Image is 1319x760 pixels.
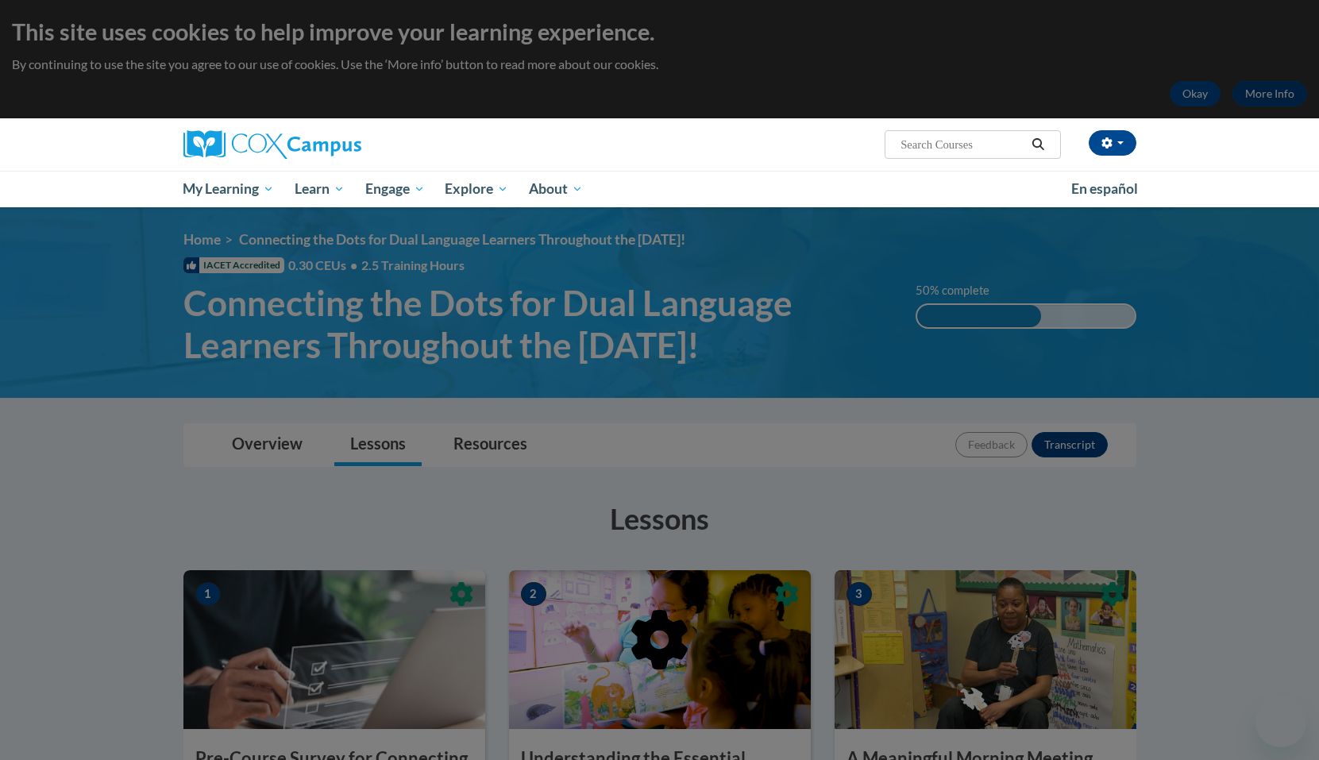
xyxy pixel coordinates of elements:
[183,130,361,159] img: Cox Campus
[1061,172,1148,206] a: En español
[183,179,274,199] span: My Learning
[445,179,508,199] span: Explore
[160,171,1160,207] div: Main menu
[365,179,425,199] span: Engage
[899,135,1026,154] input: Search Courses
[295,179,345,199] span: Learn
[519,171,593,207] a: About
[529,179,583,199] span: About
[434,171,519,207] a: Explore
[1026,135,1050,154] button: Search
[284,171,355,207] a: Learn
[1255,696,1306,747] iframe: Button to launch messaging window
[173,171,285,207] a: My Learning
[1089,130,1136,156] button: Account Settings
[1071,180,1138,197] span: En español
[355,171,435,207] a: Engage
[183,130,485,159] a: Cox Campus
